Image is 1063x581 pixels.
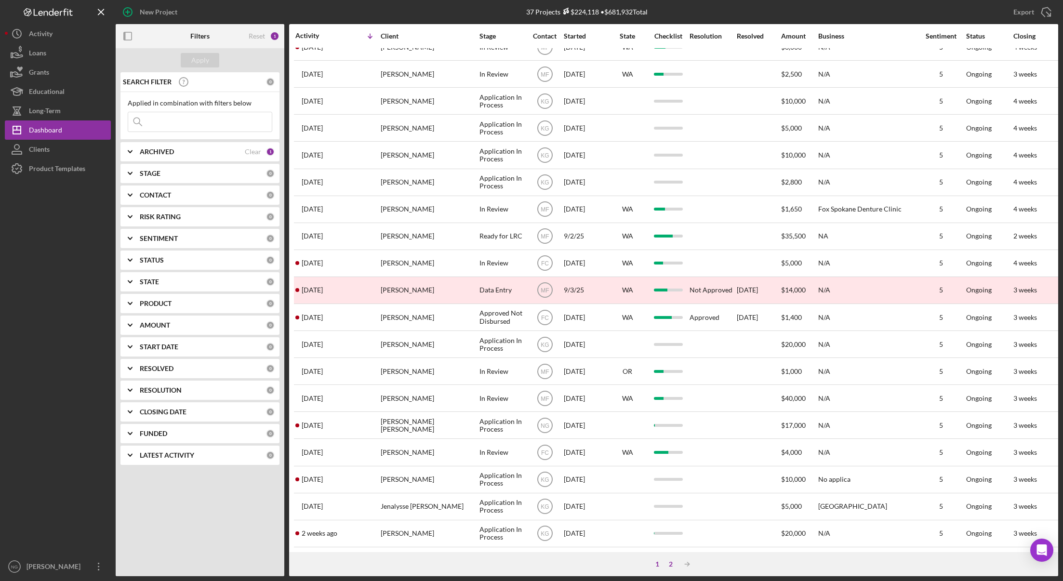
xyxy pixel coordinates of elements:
[917,475,965,483] div: 5
[479,467,526,492] div: Application In Process
[302,97,323,105] time: 2025-09-12 16:28
[664,560,678,568] div: 2
[781,97,806,105] span: $10,000
[917,395,965,402] div: 5
[966,449,992,456] div: Ongoing
[560,8,599,16] div: $224,118
[541,314,549,321] text: FC
[140,300,172,307] b: PRODUCT
[270,31,279,41] div: 1
[1013,43,1037,51] time: 4 weeks
[302,341,323,348] time: 2025-09-08 19:05
[381,304,477,330] div: [PERSON_NAME]
[266,78,275,86] div: 0
[140,321,170,329] b: AMOUNT
[1013,367,1037,375] time: 3 weeks
[5,557,111,576] button: NG[PERSON_NAME]
[1013,394,1037,402] time: 3 weeks
[11,564,18,569] text: NG
[479,115,526,141] div: Application In Process
[818,170,915,195] div: N/A
[781,367,802,375] span: $1,000
[966,124,992,132] div: Ongoing
[541,423,549,429] text: NG
[381,358,477,384] div: [PERSON_NAME]
[5,63,111,82] button: Grants
[302,124,323,132] time: 2025-09-12 13:11
[123,78,172,86] b: SEARCH FILTER
[818,467,915,492] div: No applica
[302,205,323,213] time: 2025-09-11 16:43
[5,82,111,101] button: Educational
[564,32,607,40] div: Started
[381,224,477,249] div: [PERSON_NAME]
[966,395,992,402] div: Ongoing
[564,412,607,438] div: [DATE]
[564,467,607,492] div: [DATE]
[781,421,806,429] span: $17,000
[818,412,915,438] div: N/A
[295,32,338,40] div: Activity
[24,557,87,579] div: [PERSON_NAME]
[917,232,965,240] div: 5
[966,178,992,186] div: Ongoing
[249,32,265,40] div: Reset
[541,44,549,51] text: MF
[191,53,209,67] div: Apply
[541,179,549,186] text: KG
[966,232,992,240] div: Ongoing
[302,286,323,294] time: 2025-09-10 00:35
[608,232,647,240] div: WA
[381,32,477,40] div: Client
[1004,2,1058,22] button: Export
[29,159,85,181] div: Product Templates
[479,224,526,249] div: Ready for LRC
[781,178,802,186] span: $2,800
[381,197,477,222] div: [PERSON_NAME]
[381,115,477,141] div: [PERSON_NAME]
[541,71,549,78] text: MF
[381,88,477,114] div: [PERSON_NAME]
[917,124,965,132] div: 5
[781,394,806,402] span: $40,000
[966,151,992,159] div: Ongoing
[564,439,607,465] div: [DATE]
[479,385,526,411] div: In Review
[564,142,607,168] div: [DATE]
[381,142,477,168] div: [PERSON_NAME]
[564,61,607,87] div: [DATE]
[302,178,323,186] time: 2025-09-11 22:12
[5,101,111,120] a: Long-Term
[302,422,323,429] time: 2025-09-06 07:44
[479,304,526,330] div: Approved Not Disbursed
[266,386,275,395] div: 0
[564,277,607,303] div: 9/3/25
[690,286,732,294] div: Not Approved
[737,277,780,303] div: [DATE]
[302,449,323,456] time: 2025-09-05 20:25
[479,197,526,222] div: In Review
[966,32,1012,40] div: Status
[541,368,549,375] text: MF
[266,299,275,308] div: 0
[266,277,275,286] div: 0
[966,341,992,348] div: Ongoing
[608,449,647,456] div: WA
[966,286,992,294] div: Ongoing
[1013,259,1037,267] time: 4 weeks
[381,251,477,276] div: [PERSON_NAME]
[564,224,607,249] div: 9/2/25
[917,205,965,213] div: 5
[140,386,182,394] b: RESOLUTION
[737,32,780,40] div: Resolved
[690,314,719,321] div: Approved
[541,152,549,159] text: KG
[140,2,177,22] div: New Project
[140,430,167,437] b: FUNDED
[302,259,323,267] time: 2025-09-10 01:35
[818,304,915,330] div: N/A
[564,331,607,357] div: [DATE]
[541,125,549,132] text: KG
[917,502,965,510] div: 5
[245,148,261,156] div: Clear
